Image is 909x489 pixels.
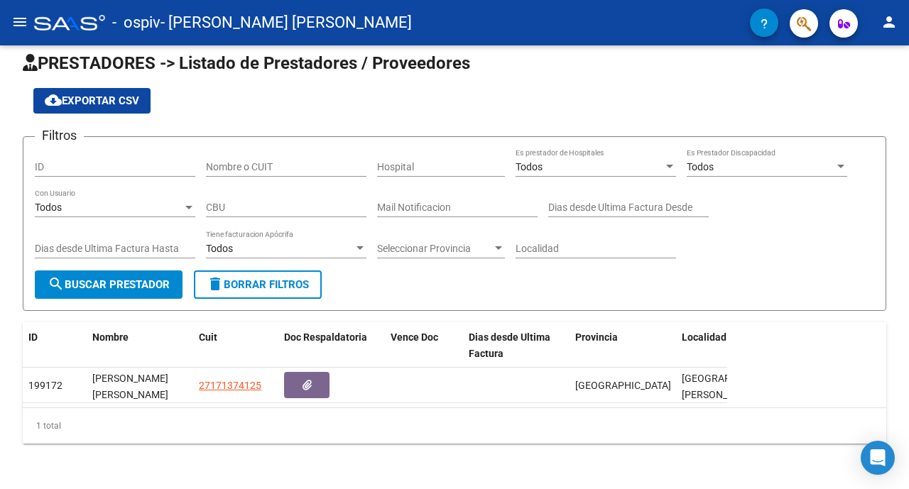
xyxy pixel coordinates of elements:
[35,202,62,213] span: Todos
[45,92,62,109] mat-icon: cloud_download
[391,331,438,343] span: Vence Doc
[23,408,886,444] div: 1 total
[861,441,895,475] div: Open Intercom Messenger
[676,322,783,369] datatable-header-cell: Localidad
[28,380,62,391] span: 199172
[35,270,183,299] button: Buscar Prestador
[682,331,726,343] span: Localidad
[516,161,543,172] span: Todos
[278,322,385,369] datatable-header-cell: Doc Respaldatoria
[377,243,492,255] span: Seleccionar Provincia
[207,275,224,292] mat-icon: delete
[575,380,671,391] span: [GEOGRAPHIC_DATA]
[33,88,151,114] button: Exportar CSV
[45,94,139,107] span: Exportar CSV
[23,53,470,73] span: PRESTADORES -> Listado de Prestadores / Proveedores
[48,275,65,292] mat-icon: search
[112,7,160,38] span: - ospiv
[199,380,261,391] span: 27171374125
[881,13,898,31] mat-icon: person
[469,331,550,359] span: Dias desde Ultima Factura
[682,373,778,400] span: [GEOGRAPHIC_DATA][PERSON_NAME]
[48,278,170,291] span: Buscar Prestador
[284,331,367,343] span: Doc Respaldatoria
[87,322,193,369] datatable-header-cell: Nombre
[193,322,278,369] datatable-header-cell: Cuit
[194,270,322,299] button: Borrar Filtros
[23,322,87,369] datatable-header-cell: ID
[206,243,233,254] span: Todos
[575,331,618,343] span: Provincia
[463,322,570,369] datatable-header-cell: Dias desde Ultima Factura
[35,126,84,145] h3: Filtros
[570,322,676,369] datatable-header-cell: Provincia
[92,331,129,343] span: Nombre
[687,161,714,172] span: Todos
[199,331,217,343] span: Cuit
[11,13,28,31] mat-icon: menu
[385,322,463,369] datatable-header-cell: Vence Doc
[92,370,187,400] div: [PERSON_NAME] [PERSON_NAME]
[28,331,38,343] span: ID
[160,7,412,38] span: - [PERSON_NAME] [PERSON_NAME]
[207,278,309,291] span: Borrar Filtros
